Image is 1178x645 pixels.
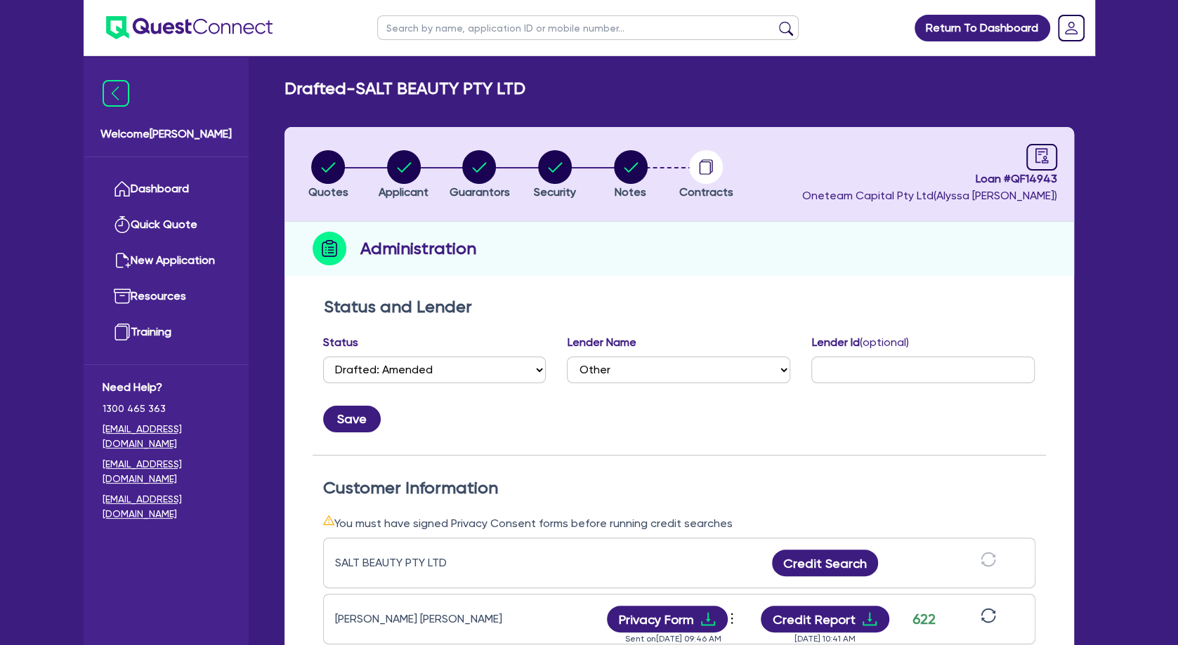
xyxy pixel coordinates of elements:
span: Security [534,185,576,199]
button: Privacy Formdownload [607,606,728,632]
h2: Customer Information [323,478,1035,498]
label: Lender Name [567,334,636,351]
div: You must have signed Privacy Consent forms before running credit searches [323,514,1035,532]
span: audit [1034,148,1049,164]
span: 1300 465 363 [103,401,230,416]
span: download [861,611,878,627]
div: SALT BEAUTY PTY LTD [335,554,511,571]
span: warning [323,514,334,526]
span: Notes [615,185,646,199]
button: Credit Search [772,550,879,576]
span: (optional) [859,335,908,349]
span: Welcome [PERSON_NAME] [100,126,232,142]
span: more [725,608,739,629]
a: [EMAIL_ADDRESS][DOMAIN_NAME] [103,422,230,451]
span: Quotes [308,185,348,199]
label: Lender Id [811,334,908,351]
button: Contracts [679,149,734,201]
img: icon-menu-close [103,80,129,107]
button: Applicant [378,149,429,201]
span: download [700,611,716,627]
button: sync [976,607,1000,632]
a: Resources [103,279,230,314]
button: Guarantors [448,149,510,201]
button: Credit Reportdownload [761,606,889,632]
span: Need Help? [103,379,230,396]
img: new-application [114,252,131,269]
h2: Status and Lender [324,297,1035,317]
span: sync [981,608,996,623]
button: Quotes [308,149,349,201]
img: step-icon [313,232,346,265]
div: [PERSON_NAME] [PERSON_NAME] [335,611,511,627]
h2: Administration [360,236,476,261]
a: Return To Dashboard [915,15,1050,41]
a: Training [103,314,230,350]
span: Guarantors [449,185,509,199]
img: quick-quote [114,216,131,233]
img: training [114,324,131,340]
span: Contracts [679,185,733,199]
h2: Drafted - SALT BEAUTY PTY LTD [284,79,525,99]
a: [EMAIL_ADDRESS][DOMAIN_NAME] [103,457,230,486]
button: sync [976,551,1000,576]
span: Applicant [379,185,428,199]
button: Notes [613,149,648,201]
input: Search by name, application ID or mobile number... [377,15,799,40]
button: Dropdown toggle [728,607,740,631]
a: Dropdown toggle [1053,10,1089,46]
img: quest-connect-logo-blue [106,16,273,39]
div: 622 [907,609,942,630]
a: Dashboard [103,171,230,207]
a: [EMAIL_ADDRESS][DOMAIN_NAME] [103,492,230,521]
span: Loan # QF14943 [802,171,1057,187]
label: Status [323,334,358,351]
button: Save [323,406,381,432]
a: New Application [103,243,230,279]
span: Oneteam Capital Pty Ltd ( Alyssa [PERSON_NAME] ) [802,189,1057,202]
span: sync [981,552,996,567]
a: Quick Quote [103,207,230,243]
img: resources [114,288,131,305]
button: Security [533,149,577,201]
